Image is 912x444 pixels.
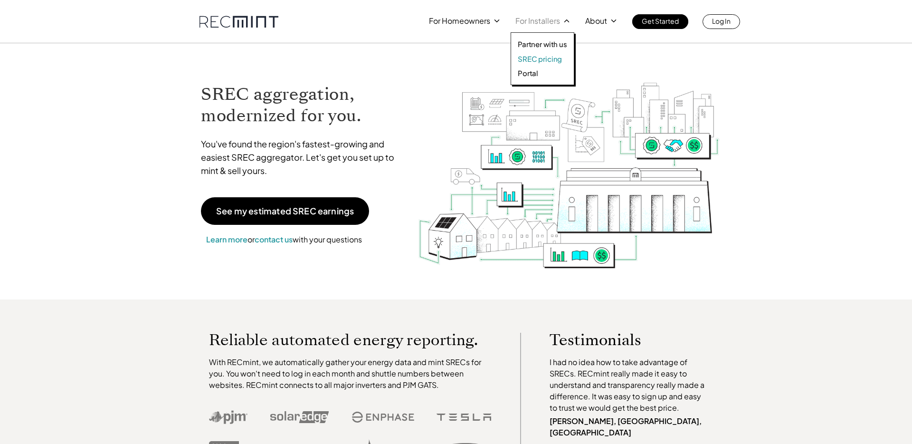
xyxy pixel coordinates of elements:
[255,234,293,244] a: contact us
[209,333,492,347] p: Reliable automated energy reporting.
[518,68,538,78] p: Portal
[632,14,688,29] a: Get Started
[642,14,679,28] p: Get Started
[550,333,691,347] p: Testimonials
[201,233,367,246] p: or with your questions
[518,68,567,78] a: Portal
[209,357,492,391] p: With RECmint, we automatically gather your energy data and mint SRECs for you. You won't need to ...
[216,207,354,215] p: See my estimated SREC earnings
[201,84,403,126] h1: SREC aggregation, modernized for you.
[201,197,369,225] a: See my estimated SREC earnings
[585,14,607,28] p: About
[206,234,247,244] a: Learn more
[518,54,567,64] a: SREC pricing
[712,14,731,28] p: Log In
[518,54,562,64] p: SREC pricing
[201,137,403,177] p: You've found the region's fastest-growing and easiest SREC aggregator. Let's get you set up to mi...
[550,357,709,414] p: I had no idea how to take advantage of SRECs. RECmint really made it easy to understand and trans...
[550,415,709,438] p: [PERSON_NAME], [GEOGRAPHIC_DATA], [GEOGRAPHIC_DATA]
[703,14,740,29] a: Log In
[418,58,721,271] img: RECmint value cycle
[429,14,490,28] p: For Homeowners
[515,14,560,28] p: For Installers
[518,39,567,49] a: Partner with us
